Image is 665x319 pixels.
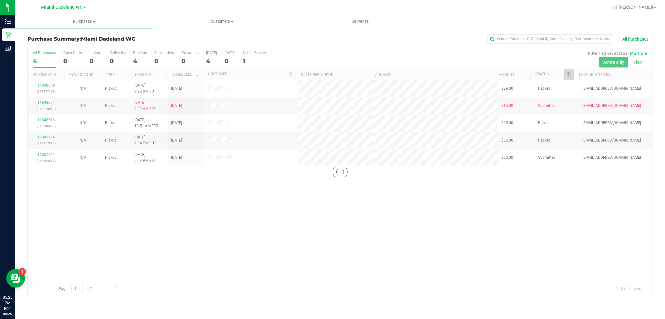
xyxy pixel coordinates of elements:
p: 08/26 [3,312,12,316]
inline-svg: Retail [5,32,11,38]
inline-svg: Reports [5,45,11,51]
span: Miami Dadeland WC [81,36,135,42]
span: Customers [153,19,291,24]
iframe: Resource center unread badge [18,268,26,276]
iframe: Resource center [6,269,25,288]
inline-svg: Inventory [5,18,11,24]
a: Customers [153,15,291,28]
button: All Purchases [618,34,653,44]
span: Hi, [PERSON_NAME]! [613,5,653,10]
h3: Purchase Summary: [27,36,236,42]
span: Purchases [15,19,153,24]
a: Deliveries [291,15,429,28]
span: Deliveries [343,19,377,24]
span: Miami Dadeland WC [41,5,83,10]
p: 05:25 PM EDT [3,295,12,312]
input: Search Purchase ID, Original ID, State Registry ID or Customer Name... [487,34,612,44]
a: Purchases [15,15,153,28]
